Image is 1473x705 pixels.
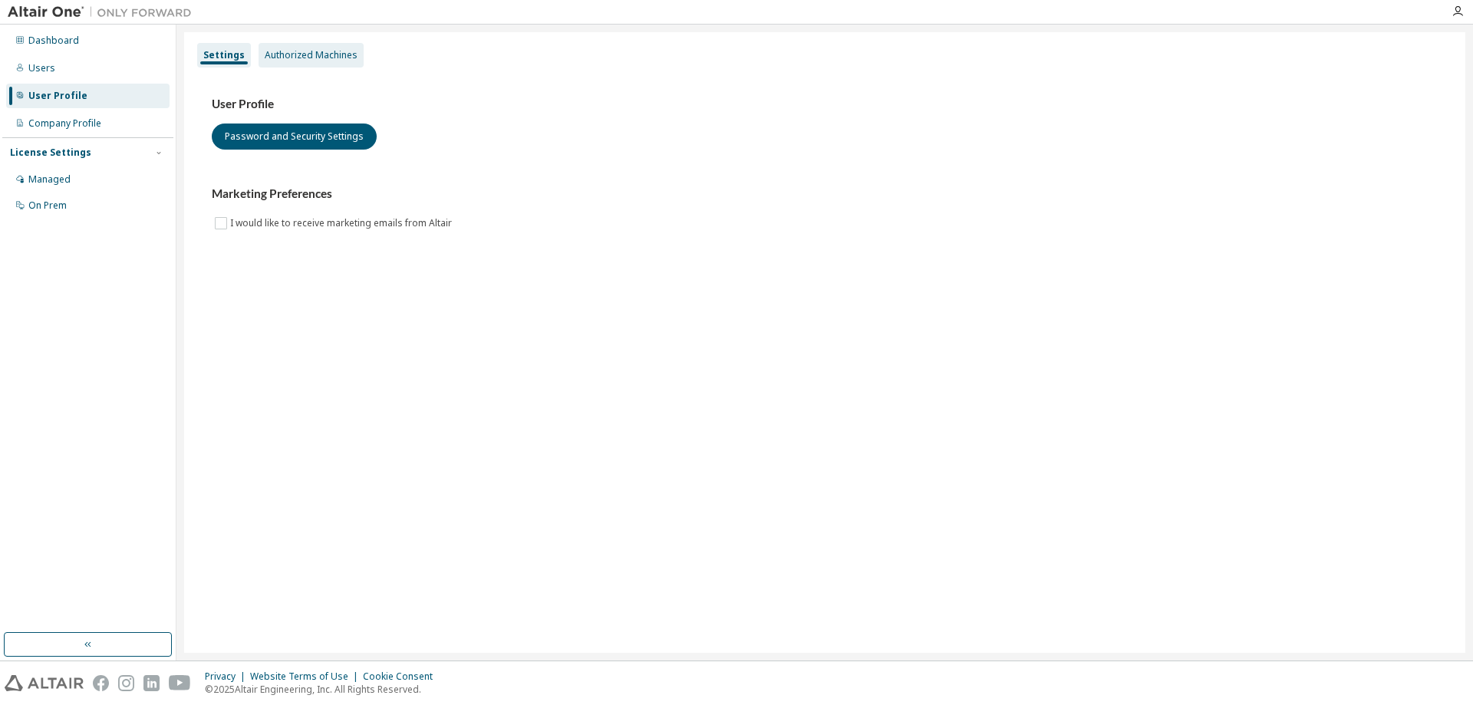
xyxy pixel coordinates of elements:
img: Altair One [8,5,199,20]
h3: User Profile [212,97,1438,112]
div: On Prem [28,199,67,212]
button: Password and Security Settings [212,124,377,150]
div: User Profile [28,90,87,102]
div: Users [28,62,55,74]
div: Managed [28,173,71,186]
div: Authorized Machines [265,49,358,61]
div: Company Profile [28,117,101,130]
img: facebook.svg [93,675,109,691]
img: instagram.svg [118,675,134,691]
img: linkedin.svg [143,675,160,691]
img: youtube.svg [169,675,191,691]
div: Cookie Consent [363,670,442,683]
div: Website Terms of Use [250,670,363,683]
label: I would like to receive marketing emails from Altair [230,214,455,232]
div: License Settings [10,147,91,159]
div: Privacy [205,670,250,683]
p: © 2025 Altair Engineering, Inc. All Rights Reserved. [205,683,442,696]
div: Dashboard [28,35,79,47]
div: Settings [203,49,245,61]
img: altair_logo.svg [5,675,84,691]
h3: Marketing Preferences [212,186,1438,202]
